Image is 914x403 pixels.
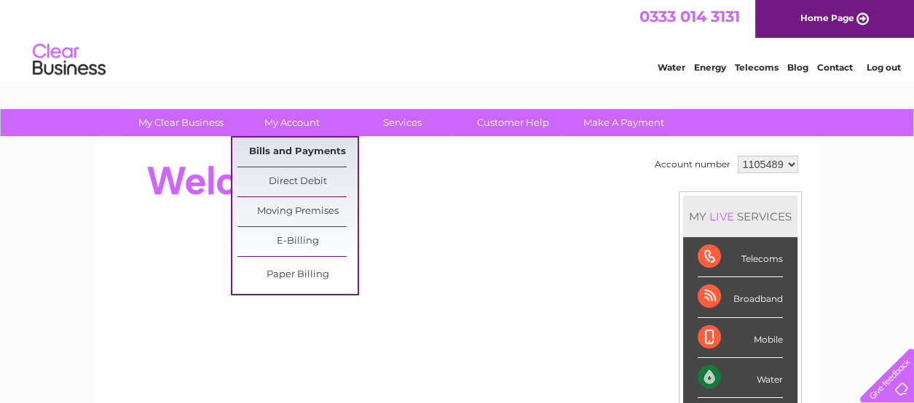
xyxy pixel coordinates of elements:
a: Services [342,109,462,136]
a: Customer Help [453,109,573,136]
a: Contact [817,62,853,73]
a: Blog [787,62,808,73]
a: Water [658,62,685,73]
div: Clear Business is a trading name of Verastar Limited (registered in [GEOGRAPHIC_DATA] No. 3667643... [114,8,802,71]
a: My Clear Business [121,109,241,136]
a: E-Billing [237,227,358,256]
a: Energy [694,62,726,73]
td: Account number [651,152,734,177]
div: Mobile [698,318,783,358]
div: LIVE [706,210,737,223]
a: Paper Billing [237,260,358,290]
a: 0333 014 3131 [639,7,740,25]
img: logo.png [32,38,106,82]
div: MY SERVICES [683,196,797,237]
div: Telecoms [698,237,783,277]
a: Log out [866,62,900,73]
a: Make A Payment [564,109,684,136]
a: Moving Premises [237,197,358,226]
a: Direct Debit [237,167,358,196]
div: Water [698,358,783,398]
a: Telecoms [735,62,779,73]
div: Broadband [698,277,783,317]
a: My Account [232,109,352,136]
a: Bills and Payments [237,137,358,167]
